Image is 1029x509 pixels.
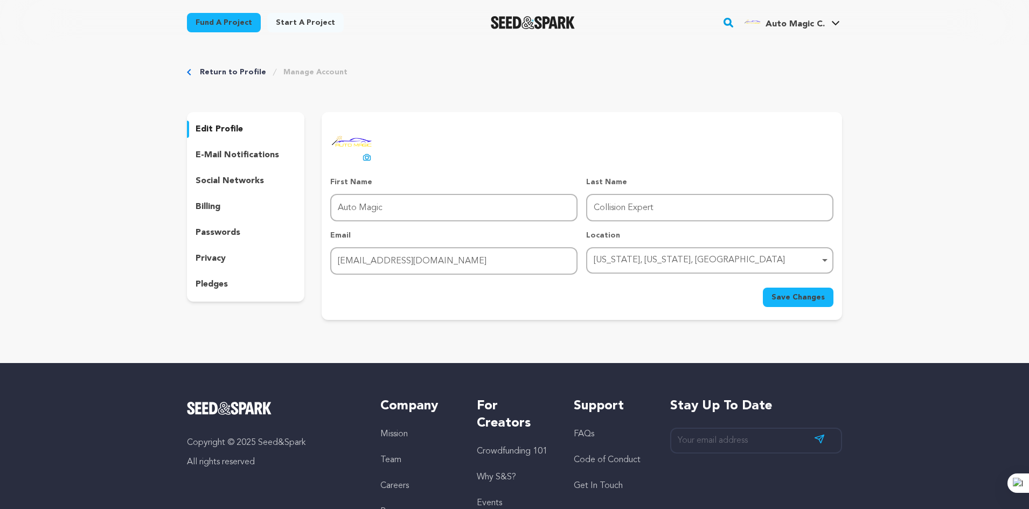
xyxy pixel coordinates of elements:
input: Email [330,247,578,275]
a: Careers [380,482,409,490]
img: Seed&Spark Logo [187,402,272,415]
p: Location [586,230,833,241]
span: Auto Magic C.'s Profile [742,11,842,34]
p: First Name [330,177,578,187]
p: e-mail notifications [196,149,279,162]
a: Why S&S? [477,473,516,482]
a: FAQs [574,430,594,438]
a: Code of Conduct [574,456,641,464]
a: Get In Touch [574,482,623,490]
div: [US_STATE], [US_STATE], [GEOGRAPHIC_DATA] [594,253,819,268]
a: Crowdfunding 101 [477,447,547,456]
button: privacy [187,250,304,267]
p: Email [330,230,578,241]
h5: Stay up to date [670,398,842,415]
input: Your email address [670,428,842,454]
h5: Support [574,398,649,415]
p: privacy [196,252,226,265]
button: Save Changes [763,288,833,307]
input: First Name [330,194,578,221]
span: Save Changes [771,292,825,303]
p: All rights reserved [187,456,359,469]
p: Copyright © 2025 Seed&Spark [187,436,359,449]
input: Last Name [586,194,833,221]
button: edit profile [187,121,304,138]
a: Auto Magic C.'s Profile [742,11,842,31]
p: Last Name [586,177,833,187]
button: passwords [187,224,304,241]
button: pledges [187,276,304,293]
button: billing [187,198,304,215]
a: Mission [380,430,408,438]
a: Team [380,456,401,464]
h5: For Creators [477,398,552,432]
p: edit profile [196,123,243,136]
p: social networks [196,175,264,187]
p: billing [196,200,220,213]
a: Return to Profile [200,67,266,78]
a: Events [477,499,502,507]
button: e-mail notifications [187,147,304,164]
a: Start a project [267,13,344,32]
a: Seed&Spark Homepage [187,402,359,415]
div: Auto Magic C.'s Profile [744,13,825,31]
p: passwords [196,226,240,239]
span: Auto Magic C. [766,20,825,29]
a: Fund a project [187,13,261,32]
div: Breadcrumb [187,67,842,78]
a: Seed&Spark Homepage [491,16,575,29]
p: pledges [196,278,228,291]
button: social networks [187,172,304,190]
h5: Company [380,398,455,415]
a: Manage Account [283,67,347,78]
img: Seed&Spark Logo Dark Mode [491,16,575,29]
img: f1dd0b466cb95c47.png [744,13,761,31]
